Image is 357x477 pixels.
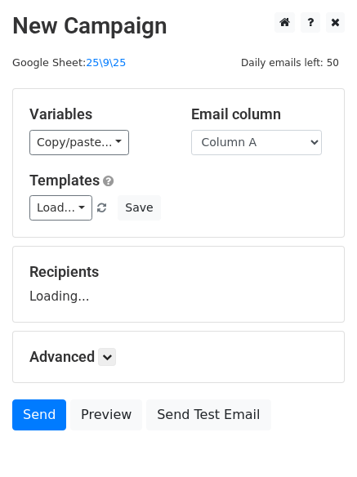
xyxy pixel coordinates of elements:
a: Templates [29,172,100,189]
h5: Email column [191,105,328,123]
h5: Advanced [29,348,328,366]
a: Daily emails left: 50 [235,56,345,69]
div: Loading... [29,263,328,305]
h5: Recipients [29,263,328,281]
a: 25\9\25 [86,56,126,69]
span: Daily emails left: 50 [235,54,345,72]
a: Preview [70,399,142,430]
h5: Variables [29,105,167,123]
a: Send Test Email [146,399,270,430]
small: Google Sheet: [12,56,126,69]
a: Load... [29,195,92,221]
a: Copy/paste... [29,130,129,155]
h2: New Campaign [12,12,345,40]
button: Save [118,195,160,221]
a: Send [12,399,66,430]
